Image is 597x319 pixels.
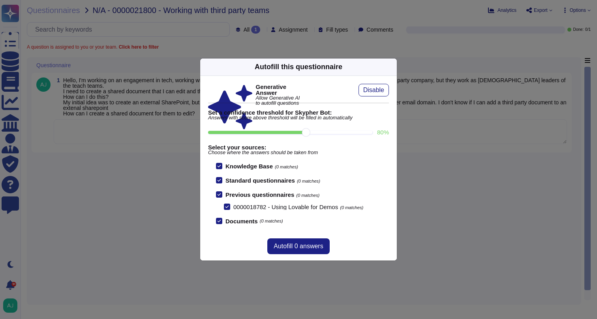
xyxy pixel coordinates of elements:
span: (0 matches) [340,205,363,210]
b: Set a confidence threshold for Skypher Bot: [208,109,389,115]
span: Allow Generative AI to autofill questions [256,96,300,106]
span: (0 matches) [296,193,319,198]
button: Disable [359,84,389,96]
label: 80 % [377,129,389,135]
b: Documents [225,218,258,224]
span: 0000018782 - Using Lovable for Demos [233,204,338,210]
span: Answers with score above threshold will be filled in automatically [208,115,389,121]
b: Knowledge Base [225,163,273,170]
b: Standard questionnaires [225,177,295,184]
span: Disable [363,87,384,93]
b: Previous questionnaires [225,191,294,198]
b: Generative Answer [256,84,300,96]
span: (0 matches) [260,219,283,223]
span: Choose where the answers should be taken from [208,150,389,155]
span: (0 matches) [275,164,298,169]
button: Autofill 0 answers [267,238,329,254]
b: Select your sources: [208,144,389,150]
span: Autofill 0 answers [274,243,323,249]
span: (0 matches) [297,179,320,183]
div: Autofill this questionnaire [255,62,342,72]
